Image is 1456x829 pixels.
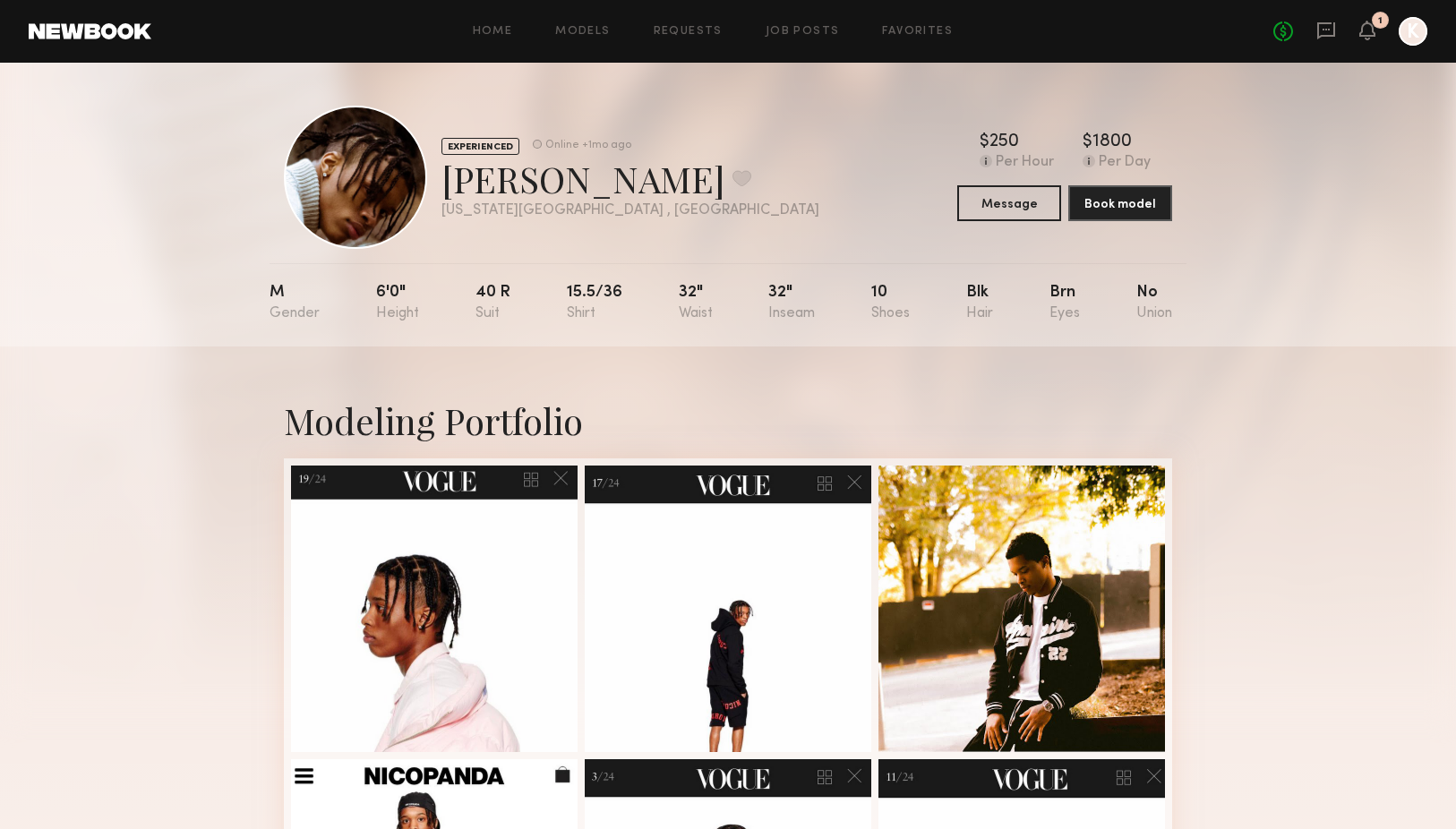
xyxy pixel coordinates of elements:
button: Message [957,185,1061,221]
div: 32" [768,285,815,321]
div: M [270,285,320,321]
button: Book model [1068,185,1172,221]
div: [US_STATE][GEOGRAPHIC_DATA] , [GEOGRAPHIC_DATA] [441,203,819,218]
div: 250 [989,133,1019,151]
div: No [1136,285,1172,321]
div: Per Hour [996,155,1054,171]
a: Home [473,26,513,38]
div: Per Day [1099,155,1151,171]
div: Online +1mo ago [545,140,631,151]
div: 1800 [1092,133,1132,151]
div: 40 r [475,285,510,321]
div: 1 [1378,16,1383,26]
a: K [1399,17,1427,46]
a: Job Posts [766,26,840,38]
div: Blk [966,285,993,321]
div: $ [1083,133,1092,151]
div: [PERSON_NAME] [441,155,819,202]
div: EXPERIENCED [441,138,519,155]
div: Modeling Portfolio [284,397,1172,444]
div: 32" [679,285,713,321]
a: Models [555,26,610,38]
div: Brn [1049,285,1080,321]
div: 15.5/36 [567,285,622,321]
div: 10 [871,285,910,321]
a: Favorites [882,26,953,38]
a: Requests [654,26,723,38]
div: $ [980,133,989,151]
div: 6'0" [376,285,419,321]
